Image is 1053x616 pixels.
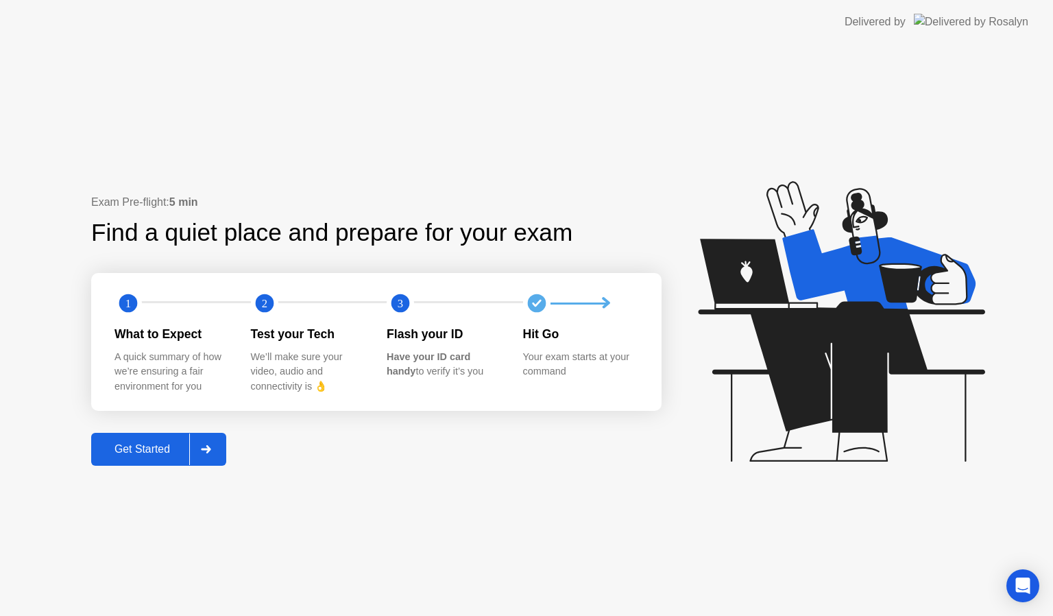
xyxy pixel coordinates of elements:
text: 3 [398,297,403,310]
div: Test your Tech [251,325,365,343]
b: Have your ID card handy [387,351,470,377]
div: Get Started [95,443,189,455]
text: 1 [125,297,131,310]
div: What to Expect [114,325,229,343]
div: Find a quiet place and prepare for your exam [91,215,574,251]
div: We’ll make sure your video, audio and connectivity is 👌 [251,350,365,394]
div: Your exam starts at your command [523,350,638,379]
div: Open Intercom Messenger [1006,569,1039,602]
button: Get Started [91,433,226,466]
img: Delivered by Rosalyn [914,14,1028,29]
div: Hit Go [523,325,638,343]
div: Delivered by [845,14,906,30]
div: A quick summary of how we’re ensuring a fair environment for you [114,350,229,394]
div: Exam Pre-flight: [91,194,662,211]
text: 2 [261,297,267,310]
b: 5 min [169,196,198,208]
div: Flash your ID [387,325,501,343]
div: to verify it’s you [387,350,501,379]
